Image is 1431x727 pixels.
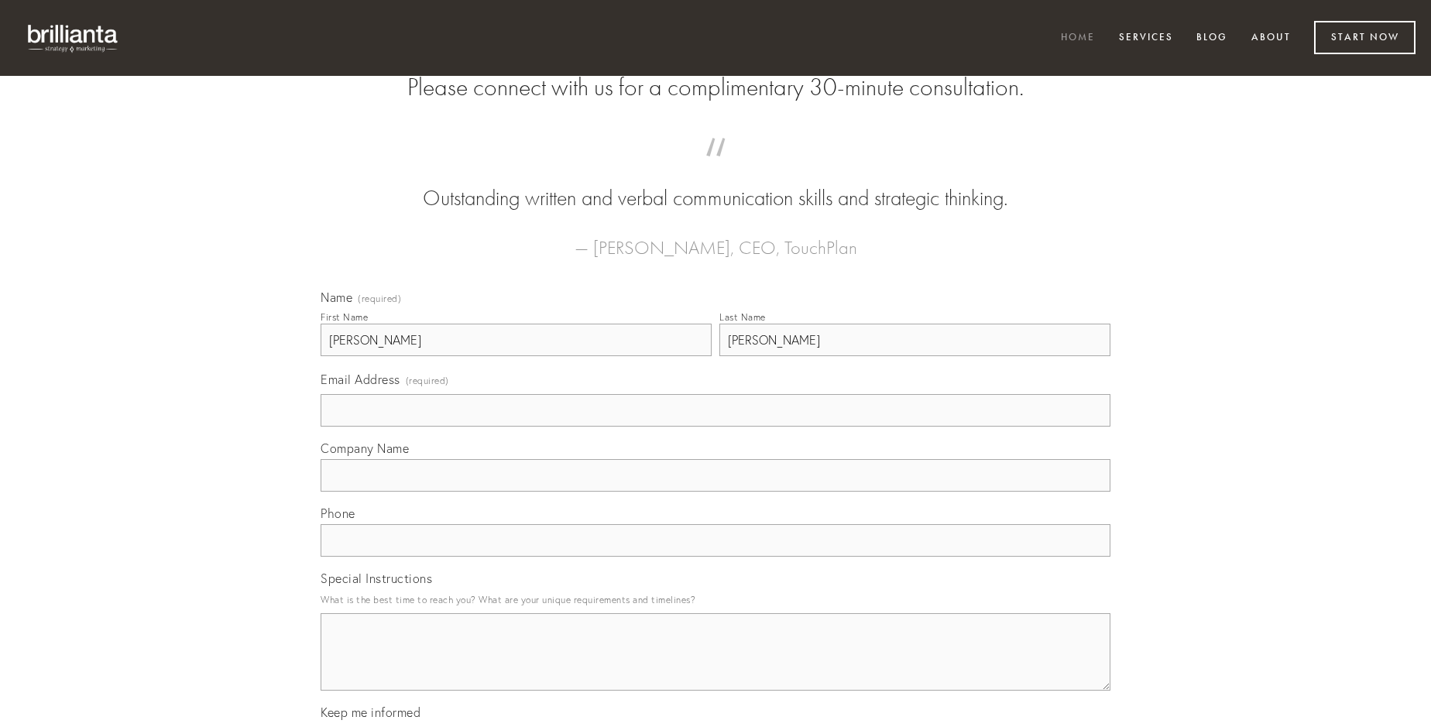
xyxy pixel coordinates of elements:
[321,73,1110,102] h2: Please connect with us for a complimentary 30-minute consultation.
[1051,26,1105,51] a: Home
[321,589,1110,610] p: What is the best time to reach you? What are your unique requirements and timelines?
[15,15,132,60] img: brillianta - research, strategy, marketing
[321,571,432,586] span: Special Instructions
[1186,26,1237,51] a: Blog
[345,153,1086,214] blockquote: Outstanding written and verbal communication skills and strategic thinking.
[1109,26,1183,51] a: Services
[345,214,1086,263] figcaption: — [PERSON_NAME], CEO, TouchPlan
[1314,21,1416,54] a: Start Now
[321,311,368,323] div: First Name
[321,290,352,305] span: Name
[406,370,449,391] span: (required)
[321,705,420,720] span: Keep me informed
[321,506,355,521] span: Phone
[1241,26,1301,51] a: About
[719,311,766,323] div: Last Name
[345,153,1086,183] span: “
[321,372,400,387] span: Email Address
[321,441,409,456] span: Company Name
[358,294,401,303] span: (required)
